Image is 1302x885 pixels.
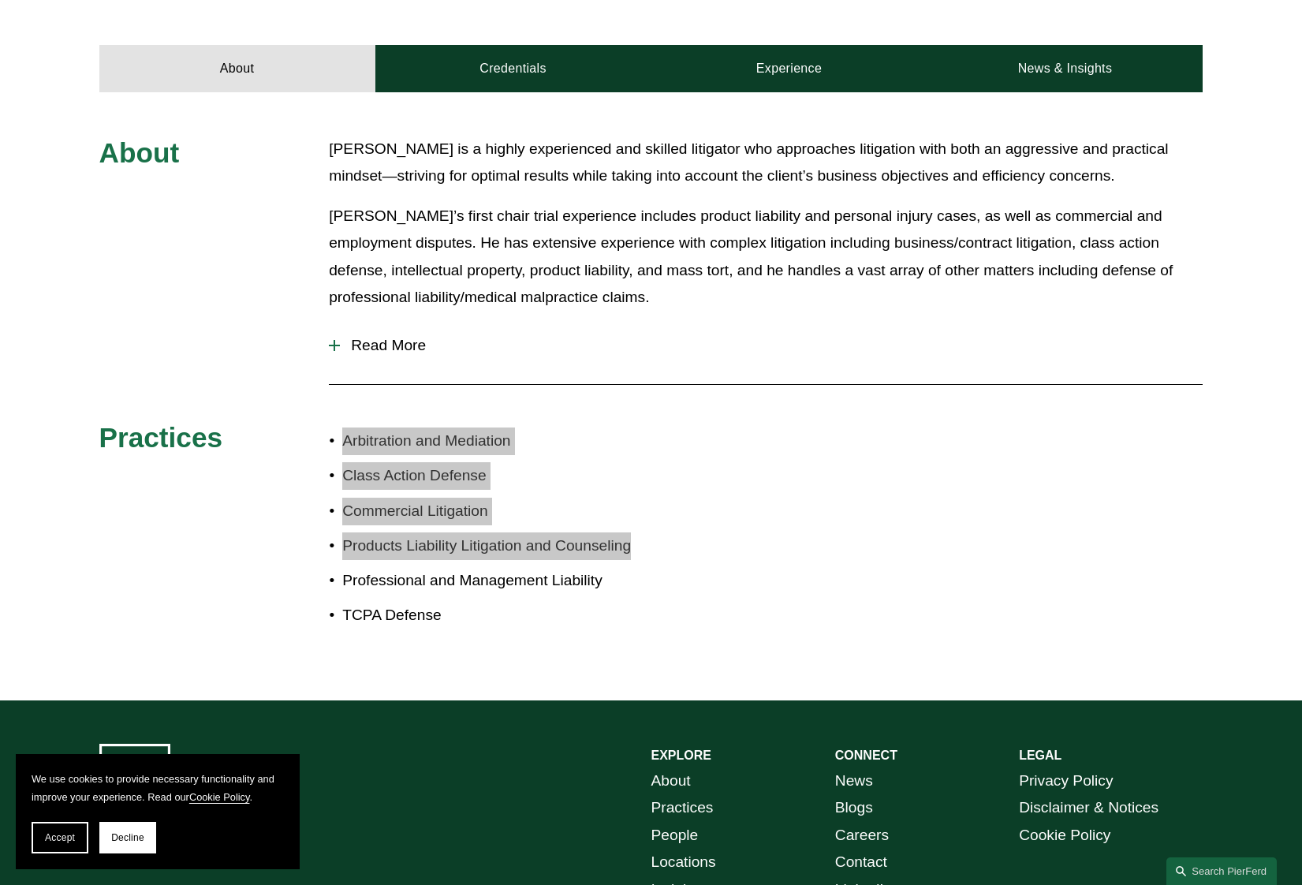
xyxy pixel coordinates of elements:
[16,754,300,869] section: Cookie banner
[835,822,889,850] a: Careers
[375,45,651,92] a: Credentials
[32,822,88,853] button: Accept
[1019,767,1113,795] a: Privacy Policy
[99,45,375,92] a: About
[99,822,156,853] button: Decline
[342,532,651,560] p: Products Liability Litigation and Counseling
[342,602,651,629] p: TCPA Defense
[1166,857,1277,885] a: Search this site
[45,832,75,843] span: Accept
[342,498,651,525] p: Commercial Litigation
[329,203,1203,312] p: [PERSON_NAME]’s first chair trial experience includes product liability and personal injury cases...
[329,325,1203,366] button: Read More
[1019,794,1158,822] a: Disclaimer & Notices
[651,822,699,850] a: People
[342,428,651,455] p: Arbitration and Mediation
[1019,822,1110,850] a: Cookie Policy
[835,767,873,795] a: News
[835,794,873,822] a: Blogs
[342,462,651,490] p: Class Action Defense
[329,136,1203,190] p: [PERSON_NAME] is a highly experienced and skilled litigator who approaches litigation with both a...
[651,794,714,822] a: Practices
[651,849,716,876] a: Locations
[927,45,1203,92] a: News & Insights
[835,849,887,876] a: Contact
[651,45,927,92] a: Experience
[342,567,651,595] p: Professional and Management Liability
[189,791,250,803] a: Cookie Policy
[99,137,180,168] span: About
[1019,749,1061,762] strong: LEGAL
[32,770,284,806] p: We use cookies to provide necessary functionality and improve your experience. Read our .
[651,767,691,795] a: About
[835,749,897,762] strong: CONNECT
[340,337,1203,354] span: Read More
[111,832,144,843] span: Decline
[99,422,223,453] span: Practices
[651,749,711,762] strong: EXPLORE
